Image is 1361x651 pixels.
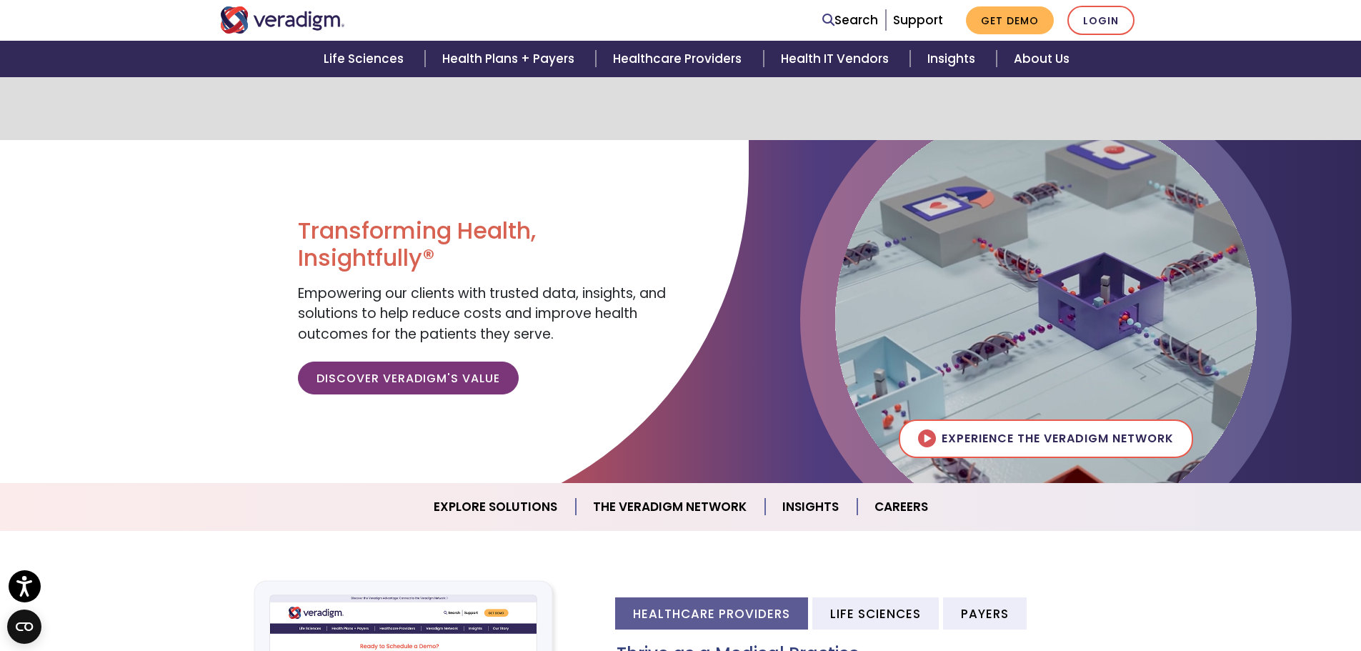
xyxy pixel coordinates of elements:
[943,597,1027,630] li: Payers
[893,11,943,29] a: Support
[966,6,1054,34] a: Get Demo
[822,11,878,30] a: Search
[910,41,997,77] a: Insights
[615,597,808,630] li: Healthcare Providers
[596,41,763,77] a: Healthcare Providers
[220,6,345,34] img: Veradigm logo
[857,489,945,525] a: Careers
[298,217,669,272] h1: Transforming Health, Insightfully®
[765,489,857,525] a: Insights
[1067,6,1135,35] a: Login
[812,597,939,630] li: Life Sciences
[576,489,765,525] a: The Veradigm Network
[764,41,910,77] a: Health IT Vendors
[7,610,41,644] button: Open CMP widget
[298,362,519,394] a: Discover Veradigm's Value
[298,284,666,344] span: Empowering our clients with trusted data, insights, and solutions to help reduce costs and improv...
[1087,548,1344,634] iframe: Drift Chat Widget
[425,41,596,77] a: Health Plans + Payers
[306,41,425,77] a: Life Sciences
[997,41,1087,77] a: About Us
[417,489,576,525] a: Explore Solutions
